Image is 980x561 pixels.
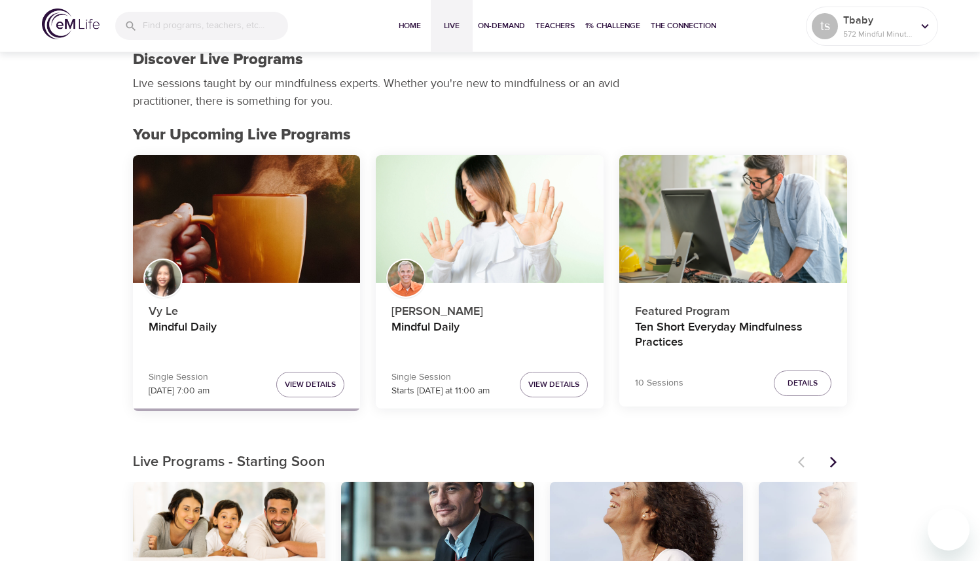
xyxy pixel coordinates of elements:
[391,371,490,384] p: Single Session
[276,372,344,397] button: View Details
[376,155,604,283] button: Mindful Daily
[585,19,640,33] span: 1% Challenge
[819,448,848,477] button: Next items
[149,297,345,320] p: Vy Le
[843,12,913,28] p: Tbaby
[285,378,336,391] span: View Details
[635,297,831,320] p: Featured Program
[843,28,913,40] p: 572 Mindful Minutes
[520,372,588,397] button: View Details
[133,126,848,145] h2: Your Upcoming Live Programs
[149,320,345,352] h4: Mindful Daily
[133,452,790,473] p: Live Programs - Starting Soon
[635,320,831,352] h4: Ten Short Everyday Mindfulness Practices
[133,75,624,110] p: Live sessions taught by our mindfulness experts. Whether you're new to mindfulness or an avid pra...
[528,378,579,391] span: View Details
[436,19,467,33] span: Live
[635,376,683,390] p: 10 Sessions
[391,384,490,398] p: Starts [DATE] at 11:00 am
[149,371,209,384] p: Single Session
[619,155,847,283] button: Ten Short Everyday Mindfulness Practices
[535,19,575,33] span: Teachers
[774,371,831,396] button: Details
[928,509,970,551] iframe: Button to launch messaging window
[651,19,716,33] span: The Connection
[42,9,100,39] img: logo
[391,297,588,320] p: [PERSON_NAME]
[133,155,361,283] button: Mindful Daily
[143,12,288,40] input: Find programs, teachers, etc...
[812,13,838,39] div: ts
[478,19,525,33] span: On-Demand
[394,19,426,33] span: Home
[149,384,209,398] p: [DATE] 7:00 am
[391,320,588,352] h4: Mindful Daily
[788,376,818,390] span: Details
[133,50,303,69] h1: Discover Live Programs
